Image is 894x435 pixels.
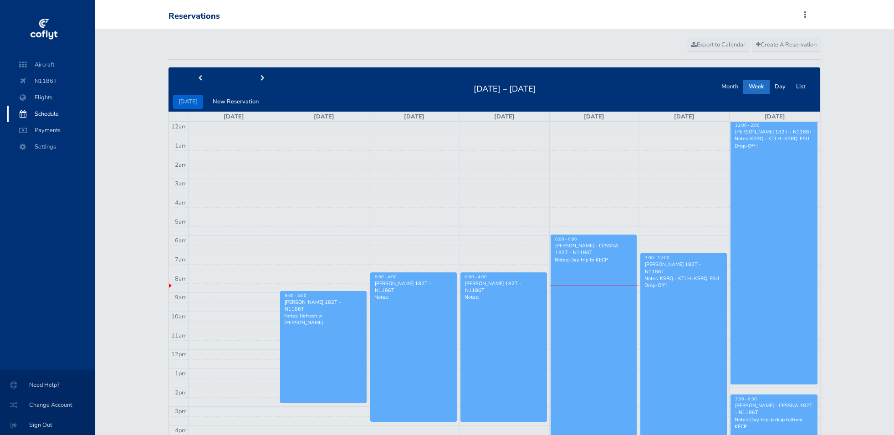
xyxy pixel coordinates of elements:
[494,113,515,121] a: [DATE]
[465,280,543,294] div: [PERSON_NAME] 182T - N1186T
[314,113,334,121] a: [DATE]
[468,82,542,94] h2: [DATE] – [DATE]
[171,123,187,131] span: 12am
[173,95,203,109] button: [DATE]
[674,113,695,121] a: [DATE]
[756,41,817,49] span: Create A Reservation
[735,416,813,430] p: Notes: Day trip-pickup to/from KECP
[735,135,813,149] p: Notes: KSRQ - KTLH.-KSRQ. FSU Drop-Off !
[175,236,187,245] span: 6am
[175,275,187,283] span: 8am
[791,80,811,94] button: List
[404,113,424,121] a: [DATE]
[175,389,187,397] span: 2pm
[16,89,86,106] span: Flights
[175,407,187,415] span: 3pm
[169,72,231,86] button: prev
[11,397,84,413] span: Change Account
[16,56,86,73] span: Aircraft
[644,275,723,289] p: Notes: KSRQ - KTLH.-KSRQ. FSU Drop-Off !
[555,256,633,263] p: Notes: Day trip to KECP
[29,16,59,43] img: coflyt logo
[16,73,86,89] span: N1186T
[171,312,187,321] span: 10am
[375,274,397,280] span: 8:00 - 4:00
[285,293,307,298] span: 9:00 - 3:00
[11,417,84,433] span: Sign Out
[743,80,770,94] button: Week
[224,113,244,121] a: [DATE]
[752,38,821,52] a: Create A Reservation
[207,95,264,109] button: New Reservation
[16,106,86,122] span: Schedule
[735,396,757,402] span: 2:30 - 8:30
[735,123,760,128] span: 12:00 - 2:00
[584,113,604,121] a: [DATE]
[735,128,813,135] div: [PERSON_NAME] 182T - N1186T
[16,122,86,138] span: Payments
[175,218,187,226] span: 5am
[171,332,187,340] span: 11am
[374,294,453,301] p: Notes:
[175,293,187,302] span: 9am
[555,242,633,256] div: [PERSON_NAME] - CESSNA 182T - N1186T
[735,402,813,416] div: [PERSON_NAME] - CESSNA 182T - N1186T
[284,312,363,326] p: Notes: Refresh w [PERSON_NAME]
[175,369,187,378] span: 1pm
[169,11,220,21] div: Reservations
[765,113,785,121] a: [DATE]
[231,72,294,86] button: next
[691,41,746,49] span: Export to Calendar
[175,161,187,169] span: 2am
[465,294,543,301] p: Notes:
[175,199,187,207] span: 4am
[175,426,187,435] span: 4pm
[716,80,744,94] button: Month
[465,274,487,280] span: 8:00 - 4:00
[175,179,187,188] span: 3am
[645,255,669,261] span: 7:00 - 12:00
[16,138,86,155] span: Settings
[374,280,453,294] div: [PERSON_NAME] 182T - N1186T
[687,38,750,52] a: Export to Calendar
[175,142,187,150] span: 1am
[644,261,723,275] div: [PERSON_NAME] 182T - N1186T
[284,299,363,312] div: [PERSON_NAME] 182T - N1186T
[171,350,187,358] span: 12pm
[769,80,791,94] button: Day
[175,256,187,264] span: 7am
[11,377,84,393] span: Need Help?
[555,236,577,242] span: 6:00 - 8:00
